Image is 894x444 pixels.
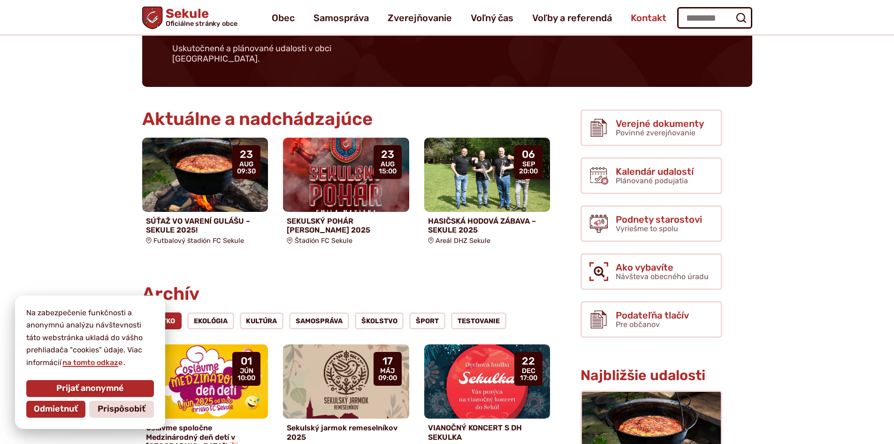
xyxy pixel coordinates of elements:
span: Podateľňa tlačív [616,310,689,320]
span: Vyriešme to spolu [616,224,678,233]
span: Areál DHZ Sekule [436,237,490,245]
button: Odmietnuť [26,401,85,418]
span: Futbalový štadión FC Sekule [153,237,244,245]
span: Kalendár udalostí [616,166,694,177]
span: 23 [237,149,256,160]
span: aug [379,161,397,168]
img: Prejsť na domovskú stránku [142,7,162,29]
a: Voľný čas [471,5,513,31]
span: 23 [379,149,397,160]
span: 09:00 [378,374,397,382]
a: Obec [272,5,295,31]
h4: Sekulský jarmok remeselníkov 2025 [287,423,405,441]
h4: SEKULSKÝ POHÁR [PERSON_NAME] 2025 [287,217,405,234]
span: Prispôsobiť [98,404,145,414]
span: 22 [520,356,537,367]
button: Prispôsobiť [89,401,154,418]
a: Samospráva [313,5,369,31]
span: aug [237,161,256,168]
button: Prijať anonymné [26,380,154,397]
span: 17:00 [520,374,537,382]
a: na tomto odkaze [61,358,123,367]
span: Plánované podujatia [616,176,688,185]
span: máj [378,367,397,375]
span: 01 [237,356,255,367]
h2: Archív [142,284,550,304]
h4: HASIČSKÁ HODOVÁ ZÁBAVA – SEKULE 2025 [428,217,547,234]
p: Uskutočnené a plánované udalosti v obci [GEOGRAPHIC_DATA]. [172,44,397,64]
span: Podnety starostovi [616,214,702,225]
span: Štadión FC Sekule [295,237,352,245]
span: jún [237,367,255,375]
span: Odmietnuť [34,404,78,414]
span: 15:00 [379,168,397,175]
a: Kultúra [240,312,284,329]
h4: VIANOČNÝ KONCERT S DH SEKULKA [428,423,547,441]
a: Kalendár udalostí Plánované podujatia [581,157,722,194]
span: Oficiálne stránky obce [165,20,237,27]
span: 20:00 [519,168,538,175]
span: 09:30 [237,168,256,175]
a: Zverejňovanie [388,5,452,31]
a: Voľby a referendá [532,5,612,31]
span: dec [520,367,537,375]
a: Testovanie [451,312,506,329]
span: 06 [519,149,538,160]
p: Na zabezpečenie funkčnosti a anonymnú analýzu návštevnosti táto webstránka ukladá do vášho prehli... [26,307,154,369]
span: sep [519,161,538,168]
span: Pre občanov [616,320,660,329]
span: 10:00 [237,374,255,382]
a: ŠKOLSTVO [355,312,404,329]
span: Návšteva obecného úradu [616,272,709,281]
span: Verejné dokumenty [616,118,704,129]
a: Ako vybavíte Návšteva obecného úradu [581,253,722,290]
a: Podnety starostovi Vyriešme to spolu [581,205,722,242]
a: Verejné dokumenty Povinné zverejňovanie [581,109,722,146]
a: SEKULSKÝ POHÁR [PERSON_NAME] 2025 Štadión FC Sekule 23 aug 15:00 [283,138,409,248]
h2: Aktuálne a nadchádzajúce [142,109,550,129]
a: SÚŤAŽ VO VARENÍ GULÁŠU – SEKULE 2025! Futbalový štadión FC Sekule 23 aug 09:30 [142,138,268,248]
a: Podateľňa tlačív Pre občanov [581,301,722,338]
a: Šport [409,312,445,329]
span: Ako vybavíte [616,262,709,273]
span: Prijať anonymné [56,383,124,394]
a: Ekológia [187,312,234,329]
a: Kontakt [631,5,666,31]
span: Sekule [162,8,237,27]
span: Povinné zverejňovanie [616,128,695,137]
a: Samospráva [289,312,349,329]
h4: SÚŤAŽ VO VARENÍ GULÁŠU – SEKULE 2025! [146,217,265,234]
a: HASIČSKÁ HODOVÁ ZÁBAVA – SEKULE 2025 Areál DHZ Sekule 06 sep 20:00 [424,138,550,248]
h3: Najbližšie udalosti [581,368,722,383]
span: 17 [378,356,397,367]
a: Logo Sekule, prejsť na domovskú stránku. [142,7,237,29]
